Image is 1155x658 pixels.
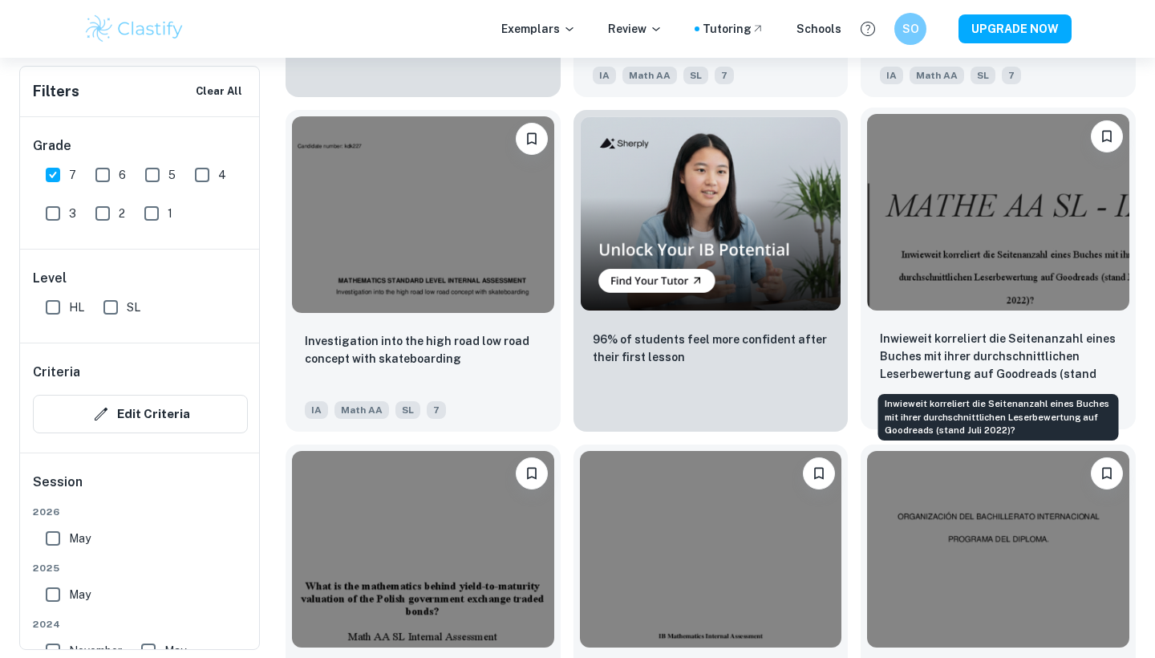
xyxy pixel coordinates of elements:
[305,332,541,368] p: Investigation into the high road low road concept with skateboarding
[516,123,548,155] button: Bookmark
[501,20,576,38] p: Exemplars
[573,110,849,432] a: Thumbnail96% of students feel more confident after their first lesson
[33,505,248,519] span: 2026
[395,401,420,419] span: SL
[971,67,995,84] span: SL
[33,136,248,156] h6: Grade
[703,20,764,38] a: Tutoring
[119,166,126,184] span: 6
[593,331,829,366] p: 96% of students feel more confident after their first lesson
[33,80,79,103] h6: Filters
[33,269,248,288] h6: Level
[69,530,91,547] span: May
[127,299,140,316] span: SL
[715,67,734,84] span: 7
[218,166,226,184] span: 4
[33,561,248,575] span: 2025
[33,363,80,382] h6: Criteria
[1091,457,1123,489] button: Bookmark
[292,451,554,648] img: Math AA IA example thumbnail: What is the mathematics behind yield-to-
[683,67,708,84] span: SL
[867,114,1129,311] img: Math AA IA example thumbnail: Inwieweit korreliert die Seitenanzahl ei
[168,166,176,184] span: 5
[119,205,125,222] span: 2
[867,451,1129,648] img: Math AA IA example thumbnail: La Tragedia de los Bienes Comunes: Aplic
[910,67,964,84] span: Math AA
[593,67,616,84] span: IA
[854,15,881,43] button: Help and Feedback
[69,166,76,184] span: 7
[83,13,185,45] img: Clastify logo
[580,451,842,648] img: Math AA IA example thumbnail: What is the largest number of dominoes t
[286,110,561,432] a: BookmarkInvestigation into the high road low road concept with skateboardingIAMath AASL7
[796,20,841,38] a: Schools
[878,394,1119,441] div: Inwieweit korreliert die Seitenanzahl eines Buches mit ihrer durchschnittlichen Leserbewertung au...
[69,586,91,603] span: May
[622,67,677,84] span: Math AA
[880,330,1116,384] p: Inwieweit korreliert die Seitenanzahl eines Buches mit ihrer durchschnittlichen Leserbewertung au...
[861,110,1136,432] a: BookmarkInwieweit korreliert die Seitenanzahl eines Buches mit ihrer durchschnittlichen Leserbewe...
[902,20,920,38] h6: SO
[33,395,248,433] button: Edit Criteria
[305,401,328,419] span: IA
[192,79,246,104] button: Clear All
[580,116,842,311] img: Thumbnail
[516,457,548,489] button: Bookmark
[427,401,446,419] span: 7
[608,20,663,38] p: Review
[958,14,1072,43] button: UPGRADE NOW
[1091,120,1123,152] button: Bookmark
[69,205,76,222] span: 3
[33,617,248,632] span: 2024
[894,13,926,45] button: SO
[1002,67,1021,84] span: 7
[168,205,172,222] span: 1
[803,457,835,489] button: Bookmark
[880,67,903,84] span: IA
[69,299,84,316] span: HL
[334,401,389,419] span: Math AA
[292,116,554,313] img: Math AA IA example thumbnail: Investigation into the high road low roa
[33,473,248,505] h6: Session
